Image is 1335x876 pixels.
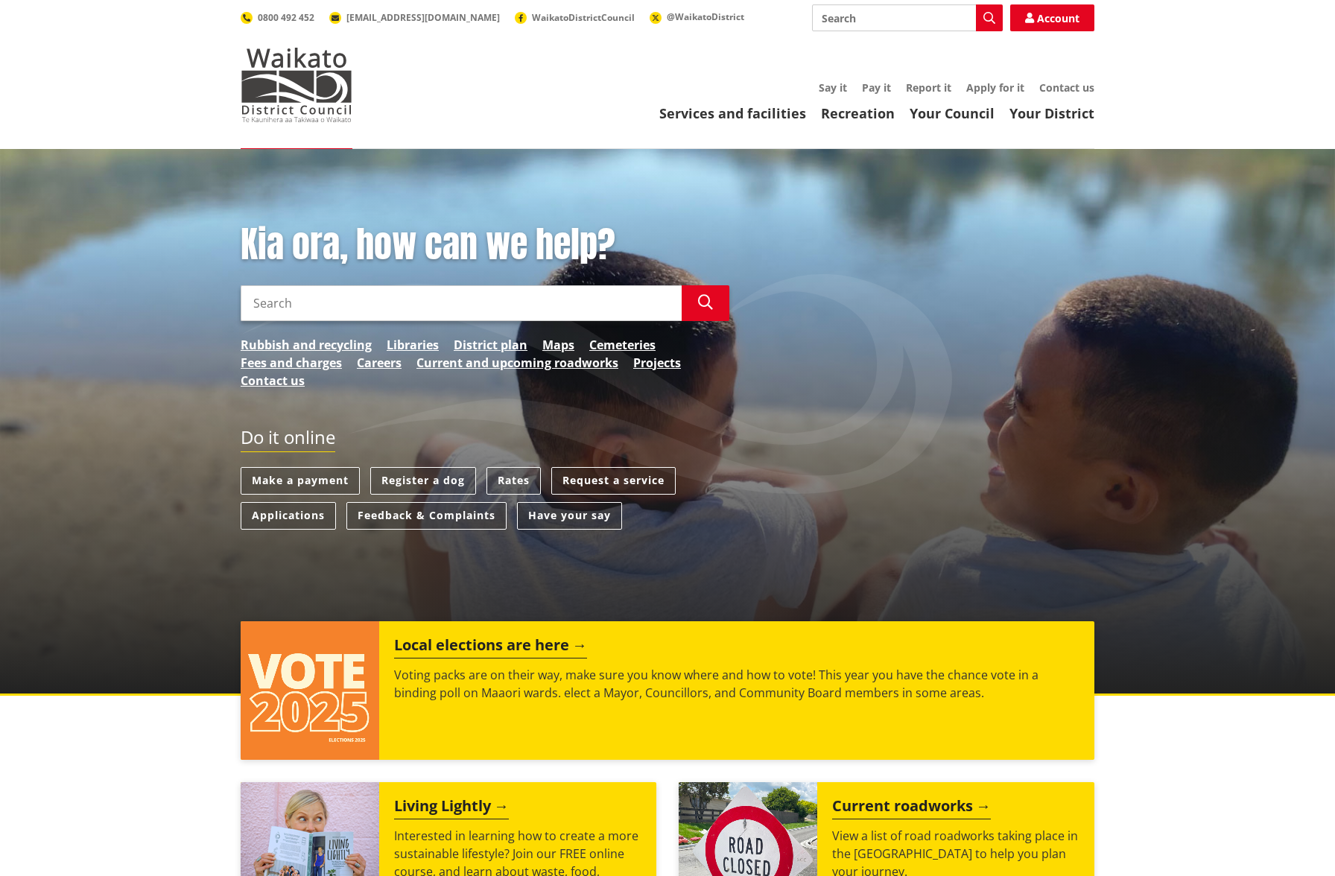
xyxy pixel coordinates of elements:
a: Make a payment [241,467,360,495]
a: Fees and charges [241,354,342,372]
a: Projects [633,354,681,372]
a: Register a dog [370,467,476,495]
a: Careers [357,354,402,372]
a: Rates [486,467,541,495]
a: Libraries [387,336,439,354]
a: Have your say [517,502,622,530]
a: WaikatoDistrictCouncil [515,11,635,24]
a: 0800 492 452 [241,11,314,24]
a: Local elections are here Voting packs are on their way, make sure you know where and how to vote!... [241,621,1094,760]
a: Cemeteries [589,336,656,354]
span: @WaikatoDistrict [667,10,744,23]
a: District plan [454,336,527,354]
p: Voting packs are on their way, make sure you know where and how to vote! This year you have the c... [394,666,1079,702]
a: Services and facilities [659,104,806,122]
span: [EMAIL_ADDRESS][DOMAIN_NAME] [346,11,500,24]
input: Search input [241,285,682,321]
a: Your District [1009,104,1094,122]
span: 0800 492 452 [258,11,314,24]
span: WaikatoDistrictCouncil [532,11,635,24]
a: Apply for it [966,80,1024,95]
input: Search input [812,4,1003,31]
h1: Kia ora, how can we help? [241,223,729,267]
a: Feedback & Complaints [346,502,507,530]
a: Report it [906,80,951,95]
a: Contact us [1039,80,1094,95]
a: Contact us [241,372,305,390]
h2: Do it online [241,427,335,453]
a: Maps [542,336,574,354]
a: [EMAIL_ADDRESS][DOMAIN_NAME] [329,11,500,24]
a: Your Council [910,104,995,122]
a: Rubbish and recycling [241,336,372,354]
a: @WaikatoDistrict [650,10,744,23]
a: Say it [819,80,847,95]
img: Vote 2025 [241,621,379,760]
a: Applications [241,502,336,530]
a: Pay it [862,80,891,95]
a: Recreation [821,104,895,122]
a: Current and upcoming roadworks [416,354,618,372]
h2: Living Lightly [394,797,509,819]
h2: Local elections are here [394,636,587,658]
h2: Current roadworks [832,797,991,819]
a: Request a service [551,467,676,495]
img: Waikato District Council - Te Kaunihera aa Takiwaa o Waikato [241,48,352,122]
a: Account [1010,4,1094,31]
